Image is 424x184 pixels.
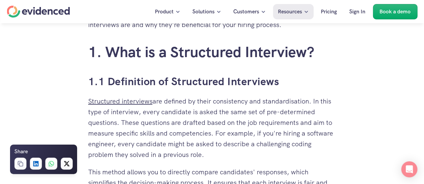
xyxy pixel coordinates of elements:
p: Product [155,7,174,16]
h6: Share [14,147,28,156]
p: Solutions [192,7,215,16]
p: Customers [233,7,259,16]
a: Structured interviews [88,97,153,106]
a: Pricing [316,4,342,19]
p: Book a demo [379,7,411,16]
a: Home [7,6,70,18]
a: 1. What is a Structured Interview? [88,42,314,61]
p: Pricing [321,7,337,16]
a: 1.1 Definition of Structured Interviews [88,74,279,88]
div: Open Intercom Messenger [401,161,417,177]
p: are defined by their consistency and standardisation. In this type of interview, every candidate ... [88,96,336,160]
p: Sign In [349,7,365,16]
p: Resources [278,7,302,16]
a: Sign In [344,4,370,19]
a: Book a demo [373,4,417,19]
